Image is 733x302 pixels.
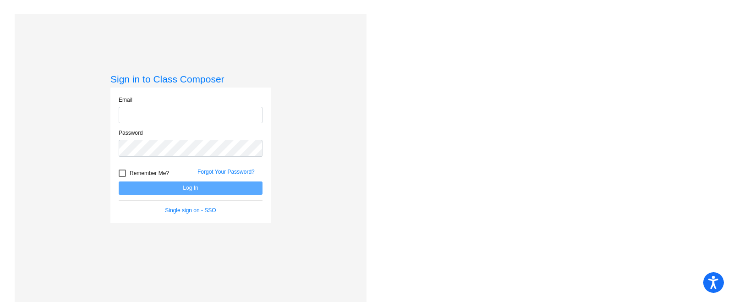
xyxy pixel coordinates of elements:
[197,169,255,175] a: Forgot Your Password?
[119,181,263,195] button: Log In
[165,207,216,214] a: Single sign on - SSO
[119,129,143,137] label: Password
[110,73,271,85] h3: Sign in to Class Composer
[130,168,169,179] span: Remember Me?
[119,96,132,104] label: Email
